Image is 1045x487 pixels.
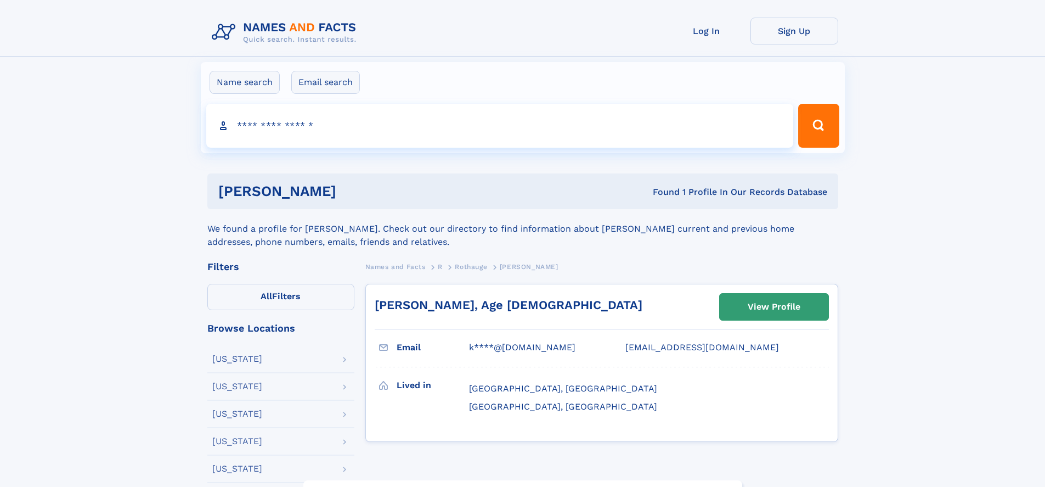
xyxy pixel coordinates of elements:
[469,401,657,412] span: [GEOGRAPHIC_DATA], [GEOGRAPHIC_DATA]
[625,342,779,352] span: [EMAIL_ADDRESS][DOMAIN_NAME]
[207,209,838,249] div: We found a profile for [PERSON_NAME]. Check out our directory to find information about [PERSON_N...
[207,18,365,47] img: Logo Names and Facts
[212,464,262,473] div: [US_STATE]
[798,104,839,148] button: Search Button
[469,383,657,394] span: [GEOGRAPHIC_DATA], [GEOGRAPHIC_DATA]
[291,71,360,94] label: Email search
[455,263,487,271] span: Rothauge
[261,291,272,301] span: All
[748,294,800,320] div: View Profile
[207,284,354,310] label: Filters
[206,104,794,148] input: search input
[438,263,443,271] span: R
[397,338,469,357] h3: Email
[663,18,750,44] a: Log In
[210,71,280,94] label: Name search
[207,262,354,272] div: Filters
[365,260,426,273] a: Names and Facts
[207,323,354,333] div: Browse Locations
[212,410,262,418] div: [US_STATE]
[218,184,495,198] h1: [PERSON_NAME]
[212,382,262,391] div: [US_STATE]
[375,298,642,312] a: [PERSON_NAME], Age [DEMOGRAPHIC_DATA]
[438,260,443,273] a: R
[750,18,838,44] a: Sign Up
[455,260,487,273] a: Rothauge
[720,294,828,320] a: View Profile
[397,376,469,395] h3: Lived in
[500,263,558,271] span: [PERSON_NAME]
[212,355,262,363] div: [US_STATE]
[212,437,262,446] div: [US_STATE]
[494,186,827,198] div: Found 1 Profile In Our Records Database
